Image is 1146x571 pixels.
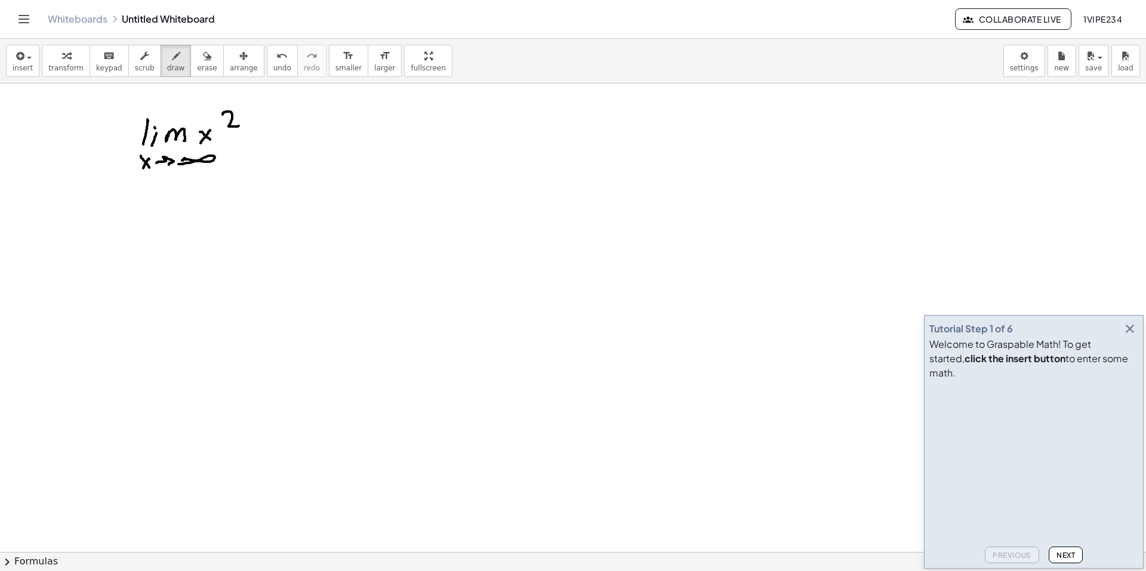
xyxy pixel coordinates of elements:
[965,14,1061,24] span: Collaborate Live
[329,45,368,77] button: format_sizesmaller
[304,64,320,72] span: redo
[161,45,192,77] button: draw
[223,45,264,77] button: arrange
[128,45,161,77] button: scrub
[48,64,84,72] span: transform
[96,64,122,72] span: keypad
[230,64,258,72] span: arrange
[1083,14,1122,24] span: 1vipe234
[1111,45,1140,77] button: load
[411,64,445,72] span: fullscreen
[379,49,390,63] i: format_size
[1118,64,1133,72] span: load
[1079,45,1109,77] button: save
[197,64,217,72] span: erase
[42,45,90,77] button: transform
[190,45,223,77] button: erase
[368,45,402,77] button: format_sizelarger
[335,64,362,72] span: smaller
[1054,64,1069,72] span: new
[14,10,33,29] button: Toggle navigation
[1010,64,1039,72] span: settings
[13,64,33,72] span: insert
[267,45,298,77] button: undoundo
[1074,8,1132,30] button: 1vipe234
[135,64,155,72] span: scrub
[297,45,326,77] button: redoredo
[1049,547,1083,563] button: Next
[965,352,1065,365] b: click the insert button
[273,64,291,72] span: undo
[167,64,185,72] span: draw
[306,49,318,63] i: redo
[929,322,1013,336] div: Tutorial Step 1 of 6
[103,49,115,63] i: keyboard
[1048,45,1076,77] button: new
[1085,64,1102,72] span: save
[6,45,39,77] button: insert
[48,13,107,25] a: Whiteboards
[1056,551,1075,560] span: Next
[929,337,1138,380] div: Welcome to Graspable Math! To get started, to enter some math.
[955,8,1071,30] button: Collaborate Live
[404,45,452,77] button: fullscreen
[343,49,354,63] i: format_size
[276,49,288,63] i: undo
[374,64,395,72] span: larger
[1003,45,1045,77] button: settings
[90,45,129,77] button: keyboardkeypad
